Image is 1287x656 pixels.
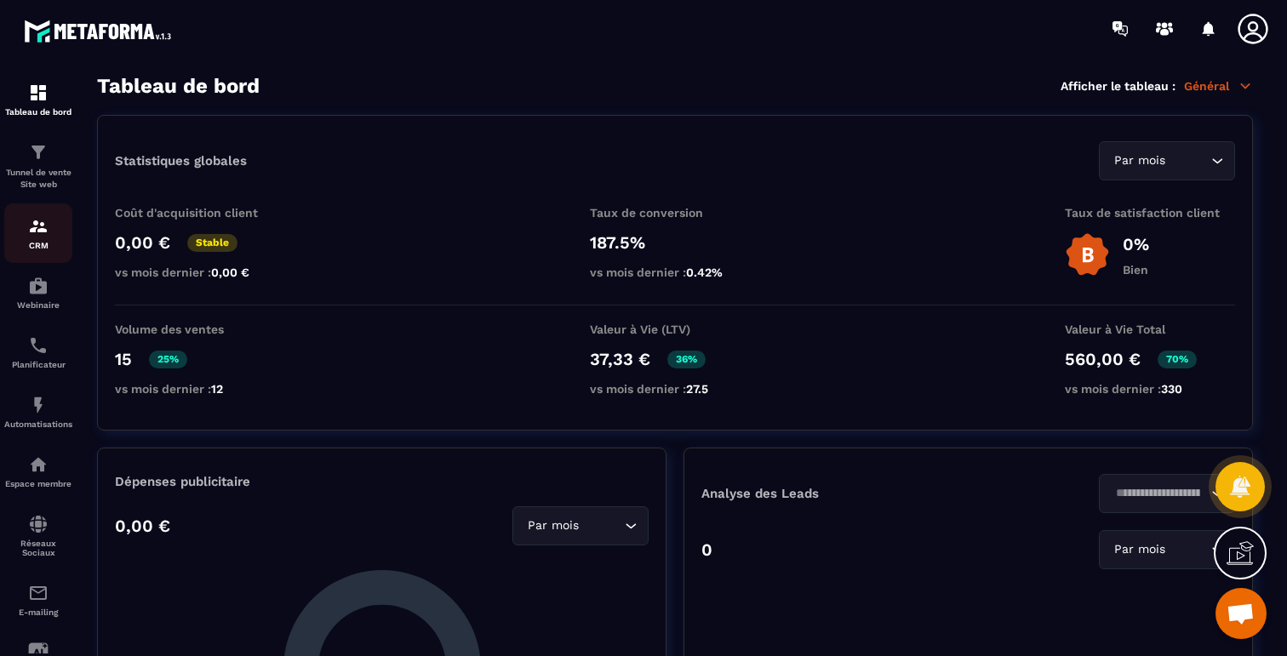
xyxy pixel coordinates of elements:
p: 187.5% [590,232,760,253]
p: 37,33 € [590,349,650,369]
p: Webinaire [4,300,72,310]
p: 70% [1158,351,1197,368]
p: Tableau de bord [4,107,72,117]
p: CRM [4,241,72,250]
p: Valeur à Vie Total [1065,322,1235,336]
p: 0% [1123,234,1149,254]
p: vs mois dernier : [115,382,285,396]
p: Taux de satisfaction client [1065,206,1235,220]
div: Search for option [1099,530,1235,569]
span: Par mois [1110,151,1169,170]
a: social-networksocial-networkRéseaux Sociaux [4,501,72,570]
input: Search for option [1169,151,1207,170]
a: formationformationTunnel de vente Site web [4,129,72,203]
p: vs mois dernier : [590,265,760,279]
p: 560,00 € [1065,349,1141,369]
img: email [28,583,49,603]
p: Valeur à Vie (LTV) [590,322,760,336]
span: 0.42% [686,265,723,279]
img: scheduler [28,335,49,356]
p: vs mois dernier : [590,382,760,396]
img: formation [28,216,49,237]
span: 27.5 [686,382,708,396]
p: Coût d'acquisition client [115,206,285,220]
img: social-network [28,514,49,534]
a: automationsautomationsEspace membre [4,442,72,501]
p: 0 [701,539,712,560]
p: Bien [1123,263,1149,277]
img: logo [24,15,177,47]
p: Analyse des Leads [701,486,969,501]
a: automationsautomationsAutomatisations [4,382,72,442]
div: Ouvrir le chat [1215,588,1267,639]
p: Afficher le tableau : [1061,79,1175,93]
div: Search for option [1099,141,1235,180]
a: schedulerschedulerPlanificateur [4,322,72,382]
img: automations [28,395,49,415]
div: Search for option [1099,474,1235,513]
p: Automatisations [4,419,72,429]
p: vs mois dernier : [115,265,285,279]
span: 330 [1161,382,1182,396]
img: formation [28,83,49,103]
img: automations [28,276,49,296]
p: Tunnel de vente Site web [4,167,72,191]
p: Réseaux Sociaux [4,539,72,557]
p: Statistiques globales [115,153,247,168]
span: 0,00 € [211,265,249,279]
input: Search for option [582,516,621,535]
p: 15 [115,349,132,369]
a: automationsautomationsWebinaire [4,263,72,322]
p: Volume des ventes [115,322,285,336]
img: formation [28,142,49,163]
p: Dépenses publicitaire [115,474,649,489]
img: b-badge-o.b3b20ee6.svg [1065,232,1110,277]
div: Search for option [512,506,649,545]
span: 12 [211,382,223,396]
p: Taux de conversion [590,206,760,220]
p: vs mois dernier : [1065,382,1235,396]
h3: Tableau de bord [97,74,260,98]
a: formationformationCRM [4,203,72,263]
p: Général [1184,78,1253,94]
p: 25% [149,351,187,368]
a: emailemailE-mailing [4,570,72,630]
input: Search for option [1110,484,1207,503]
p: Planificateur [4,360,72,369]
p: 0,00 € [115,516,170,536]
p: E-mailing [4,608,72,617]
p: Espace membre [4,479,72,488]
p: 36% [667,351,706,368]
span: Par mois [523,516,582,535]
a: formationformationTableau de bord [4,70,72,129]
p: Stable [187,234,237,252]
p: 0,00 € [115,232,170,253]
img: automations [28,454,49,475]
input: Search for option [1169,540,1207,559]
span: Par mois [1110,540,1169,559]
